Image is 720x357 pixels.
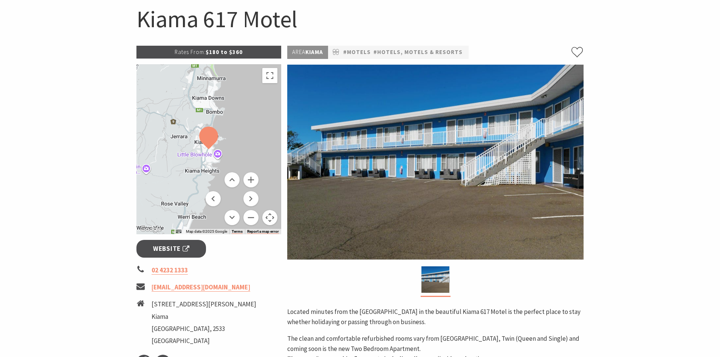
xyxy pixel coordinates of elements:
img: Front Of Motel [421,266,449,293]
button: Zoom out [243,210,259,225]
h1: Kiama 617 Motel [136,4,584,34]
button: Move down [225,210,240,225]
p: Kiama [287,46,328,59]
li: [GEOGRAPHIC_DATA], 2533 [152,324,256,334]
li: [GEOGRAPHIC_DATA] [152,336,256,346]
a: #Motels [343,48,371,57]
button: Move up [225,172,240,187]
li: Kiama [152,312,256,322]
span: Rates From: [175,48,206,56]
a: #Hotels, Motels & Resorts [373,48,463,57]
img: Front Of Motel [287,65,584,260]
button: Move right [243,191,259,206]
button: Keyboard shortcuts [176,229,181,234]
button: Map camera controls [262,210,277,225]
span: Website [153,244,189,254]
p: $180 to $360 [136,46,282,59]
img: Google [138,224,163,234]
a: Open this area in Google Maps (opens a new window) [138,224,163,234]
button: Zoom in [243,172,259,187]
a: Terms (opens in new tab) [232,229,243,234]
p: Located minutes from the [GEOGRAPHIC_DATA] in the beautiful Kiama 617 Motel is the perfect place ... [287,307,584,327]
span: Area [292,48,305,56]
a: Report a map error [247,229,279,234]
a: 02 4232 1333 [152,266,188,275]
a: [EMAIL_ADDRESS][DOMAIN_NAME]​ [152,283,250,292]
button: Move left [206,191,221,206]
button: Toggle fullscreen view [262,68,277,83]
a: Website [136,240,206,258]
span: Map data ©2025 Google [186,229,227,233]
li: [STREET_ADDRESS][PERSON_NAME] [152,299,256,309]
